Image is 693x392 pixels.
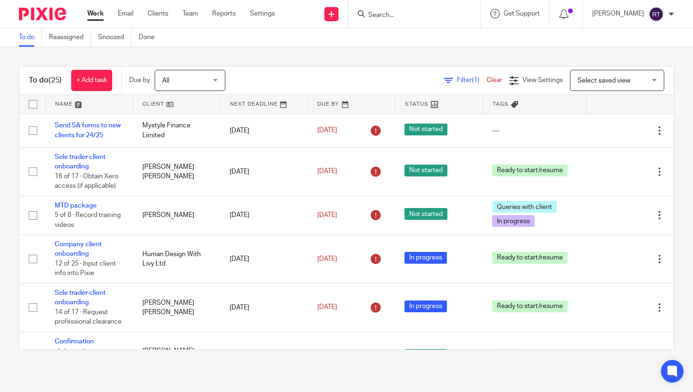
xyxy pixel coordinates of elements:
[472,77,479,83] span: (1)
[367,11,452,20] input: Search
[139,28,162,47] a: Done
[55,173,118,190] span: 16 of 17 · Obtain Xero access (if applicable)
[220,332,308,380] td: [DATE]
[55,338,94,354] a: Confirmation statement
[87,9,104,18] a: Work
[148,9,168,18] a: Clients
[492,215,535,227] span: In progress
[55,309,122,325] span: 14 of 17 · Request professional clearance
[317,168,337,175] span: [DATE]
[133,196,221,234] td: [PERSON_NAME]
[19,8,66,20] img: Pixie
[487,77,502,83] a: Clear
[317,212,337,218] span: [DATE]
[404,165,447,176] span: Not started
[522,77,563,83] span: View Settings
[492,126,577,135] div: ---
[29,75,62,85] h1: To do
[493,101,509,107] span: Tags
[317,304,337,311] span: [DATE]
[492,349,522,361] span: Urgent
[55,241,102,257] a: Company client onboarding
[55,122,121,138] a: Send SA forms to new clients for 24/25
[404,349,447,361] span: Not started
[118,9,133,18] a: Email
[592,9,644,18] p: [PERSON_NAME]
[55,290,106,306] a: Sole trader client onboarding
[404,252,447,264] span: In progress
[19,28,42,47] a: To do
[404,300,447,312] span: In progress
[129,75,150,85] p: Due by
[220,283,308,332] td: [DATE]
[212,9,236,18] a: Reports
[250,9,275,18] a: Settings
[492,252,568,264] span: Ready to start/resume
[220,235,308,284] td: [DATE]
[649,7,664,22] img: svg%3E
[317,256,337,262] span: [DATE]
[404,208,447,220] span: Not started
[577,77,630,84] span: Select saved view
[133,114,221,147] td: Mystyle Finance Limited
[317,127,337,134] span: [DATE]
[55,202,97,209] a: MTD package
[55,260,116,277] span: 12 of 25 · Input client info into Pixie
[404,124,447,135] span: Not started
[503,10,540,17] span: Get Support
[49,76,62,84] span: (25)
[133,283,221,332] td: [PERSON_NAME] [PERSON_NAME]
[133,147,221,196] td: [PERSON_NAME] [PERSON_NAME]
[55,212,121,228] span: 5 of 8 · Record training videos
[492,300,568,312] span: Ready to start/resume
[133,235,221,284] td: Human Design With Livy Ltd
[55,154,106,170] a: Sole trader client onboarding
[220,196,308,234] td: [DATE]
[457,77,487,83] span: Filter
[220,114,308,147] td: [DATE]
[162,77,169,84] span: All
[133,332,221,380] td: [PERSON_NAME] Therapy Ltd
[220,147,308,196] td: [DATE]
[71,70,112,91] a: + Add task
[492,165,568,176] span: Ready to start/resume
[492,201,557,213] span: Queries with client
[182,9,198,18] a: Team
[49,28,91,47] a: Reassigned
[98,28,132,47] a: Snoozed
